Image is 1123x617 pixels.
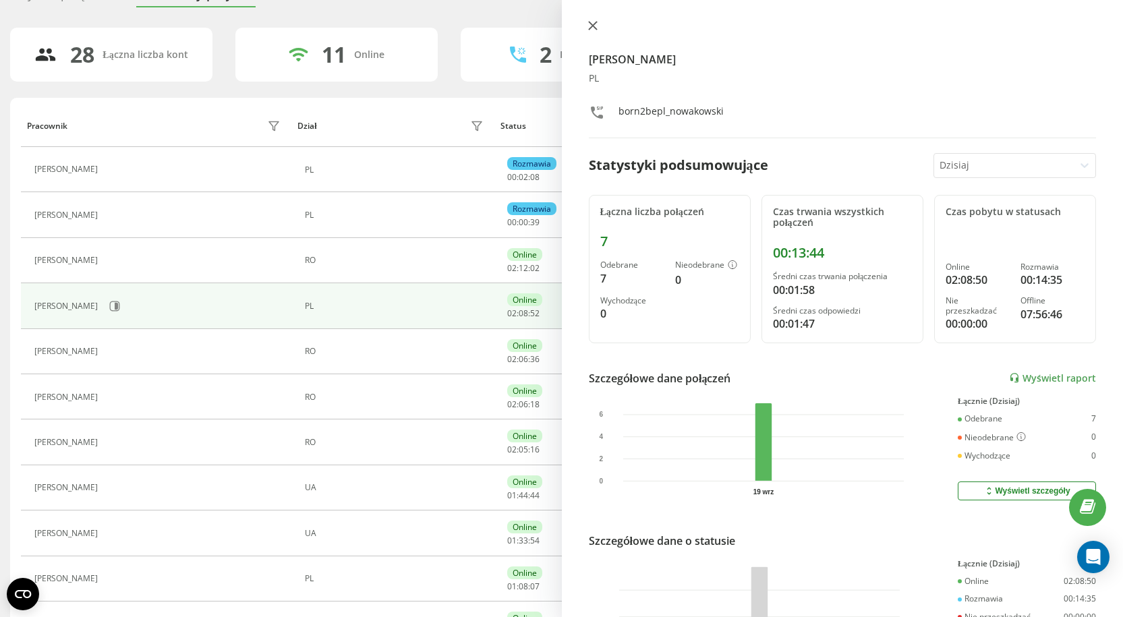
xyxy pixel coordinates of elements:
[507,535,517,546] span: 01
[753,488,774,496] text: 19 wrz
[599,477,603,485] text: 0
[1064,577,1096,586] div: 02:08:50
[618,105,724,124] div: born2bepl_nowakowski
[34,529,101,538] div: [PERSON_NAME]
[34,438,101,447] div: [PERSON_NAME]
[500,121,526,131] div: Status
[297,121,316,131] div: Dział
[507,582,540,591] div: : :
[507,262,517,274] span: 02
[507,157,556,170] div: Rozmawia
[322,42,346,67] div: 11
[958,451,1010,461] div: Wychodzące
[958,594,1003,604] div: Rozmawia
[507,307,517,319] span: 02
[507,444,517,455] span: 02
[1020,262,1085,272] div: Rozmawia
[589,370,731,386] div: Szczegółowe dane połączeń
[507,218,540,227] div: : :
[599,433,603,440] text: 4
[530,353,540,365] span: 36
[958,432,1026,443] div: Nieodebrane
[540,42,552,67] div: 2
[589,155,768,175] div: Statystyki podsumowujące
[507,248,542,261] div: Online
[599,411,603,418] text: 6
[507,475,542,488] div: Online
[946,206,1085,218] div: Czas pobytu w statusach
[773,245,912,261] div: 00:13:44
[34,392,101,402] div: [PERSON_NAME]
[507,216,517,228] span: 00
[34,483,101,492] div: [PERSON_NAME]
[305,483,487,492] div: UA
[305,574,487,583] div: PL
[958,577,989,586] div: Online
[1020,272,1085,288] div: 00:14:35
[530,399,540,410] span: 18
[530,581,540,592] span: 07
[507,445,540,454] div: : :
[305,210,487,220] div: PL
[507,339,542,352] div: Online
[519,216,528,228] span: 00
[958,481,1096,500] button: Wyświetl szczegóły
[305,438,487,447] div: RO
[560,49,614,61] div: Rozmawiają
[773,206,912,229] div: Czas trwania wszystkich połączeń
[34,301,101,311] div: [PERSON_NAME]
[507,400,540,409] div: : :
[589,533,735,549] div: Szczegółowe dane o statusie
[507,293,542,306] div: Online
[946,296,1010,316] div: Nie przeszkadzać
[507,430,542,442] div: Online
[773,282,912,298] div: 00:01:58
[773,316,912,332] div: 00:01:47
[530,171,540,183] span: 08
[305,301,487,311] div: PL
[305,256,487,265] div: RO
[305,529,487,538] div: UA
[70,42,94,67] div: 28
[1091,451,1096,461] div: 0
[519,307,528,319] span: 08
[519,171,528,183] span: 02
[600,260,664,270] div: Odebrane
[530,490,540,501] span: 44
[34,347,101,356] div: [PERSON_NAME]
[354,49,384,61] div: Online
[507,536,540,546] div: : :
[599,455,603,463] text: 2
[675,260,739,271] div: Nieodebrane
[507,353,517,365] span: 02
[507,264,540,273] div: : :
[507,566,542,579] div: Online
[34,210,101,220] div: [PERSON_NAME]
[600,206,739,218] div: Łączna liczba połączeń
[519,399,528,410] span: 06
[946,316,1010,332] div: 00:00:00
[507,399,517,410] span: 02
[507,173,540,182] div: : :
[530,307,540,319] span: 52
[958,396,1096,406] div: Łącznie (Dzisiaj)
[507,491,540,500] div: : :
[946,272,1010,288] div: 02:08:50
[507,384,542,397] div: Online
[507,355,540,364] div: : :
[305,347,487,356] div: RO
[519,581,528,592] span: 08
[600,296,664,305] div: Wychodzące
[958,559,1096,568] div: Łącznie (Dzisiaj)
[34,165,101,174] div: [PERSON_NAME]
[519,444,528,455] span: 05
[519,262,528,274] span: 12
[1091,432,1096,443] div: 0
[1020,306,1085,322] div: 07:56:46
[507,521,542,533] div: Online
[305,392,487,402] div: RO
[958,414,1002,423] div: Odebrane
[773,272,912,281] div: Średni czas trwania połączenia
[507,309,540,318] div: : :
[773,306,912,316] div: Średni czas odpowiedzi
